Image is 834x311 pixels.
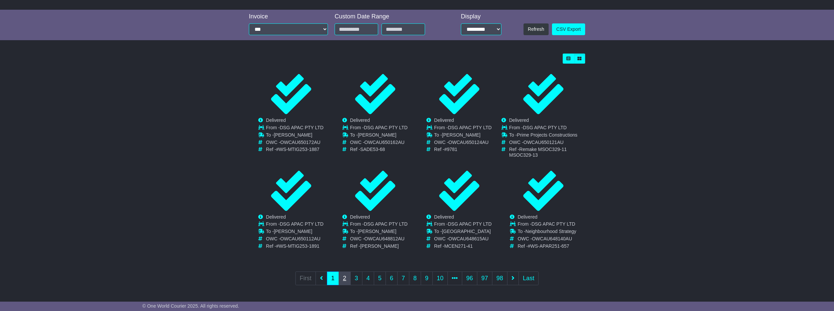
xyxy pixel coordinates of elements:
[434,118,454,123] span: Delivered
[358,132,396,138] span: [PERSON_NAME]
[409,271,421,285] a: 8
[374,271,386,285] a: 5
[360,243,399,249] span: [PERSON_NAME]
[517,221,576,229] td: From -
[350,236,408,243] td: OWC -
[350,125,408,132] td: From -
[350,271,362,285] a: 3
[518,271,539,285] a: Last
[362,271,374,285] a: 4
[327,271,339,285] a: 1
[397,271,409,285] a: 7
[532,236,572,241] span: OWCAU648140AU
[432,271,448,285] a: 10
[448,140,489,145] span: OWCAU650124AU
[364,221,408,227] span: DSG APAC PTY LTD
[434,125,492,132] td: From -
[448,236,489,241] span: OWCAU648615AU
[280,221,324,227] span: DSG APAC PTY LTD
[528,243,569,249] span: #WS-APAR251-657
[266,140,324,147] td: OWC -
[386,271,398,285] a: 6
[442,132,480,138] span: [PERSON_NAME]
[448,221,492,227] span: DSG APAC PTY LTD
[526,229,576,234] span: Neighbourhood Strategy
[350,214,370,220] span: Delivered
[276,243,319,249] span: #WS-MTIG253-1891
[434,236,492,243] td: OWC -
[350,229,408,236] td: To -
[532,221,575,227] span: DSG APAC PTY LTD
[434,214,454,220] span: Delivered
[364,236,405,241] span: OWCAU648812AU
[477,271,492,285] a: 97
[492,271,507,285] a: 98
[266,147,324,152] td: Ref -
[266,118,286,123] span: Delivered
[350,140,408,147] td: OWC -
[266,243,324,249] td: Ref -
[462,271,477,285] a: 96
[509,147,567,158] span: Remake MSOC329-11 MSOC329-13
[266,214,286,220] span: Delivered
[434,243,492,249] td: Ref -
[280,140,321,145] span: OWCAU650172AU
[517,214,537,220] span: Delivered
[461,13,501,20] div: Display
[266,125,324,132] td: From -
[434,147,492,152] td: Ref -
[266,132,324,140] td: To -
[266,229,324,236] td: To -
[444,147,457,152] span: #9781
[350,243,408,249] td: Ref -
[509,140,585,147] td: OWC -
[434,221,492,229] td: From -
[509,118,529,123] span: Delivered
[524,23,549,35] button: Refresh
[274,229,312,234] span: [PERSON_NAME]
[350,118,370,123] span: Delivered
[276,147,319,152] span: #WS-MTIG253-1887
[517,236,576,243] td: OWC -
[517,243,576,249] td: Ref -
[517,132,577,138] span: Prime Projects Constructions
[266,221,324,229] td: From -
[350,221,408,229] td: From -
[360,147,385,152] span: SADE53-68
[339,271,351,285] a: 2
[444,243,473,249] span: MCEN271-41
[350,147,408,152] td: Ref -
[142,303,239,309] span: © One World Courier 2025. All rights reserved.
[358,229,396,234] span: [PERSON_NAME]
[274,132,312,138] span: [PERSON_NAME]
[249,13,328,20] div: Invoice
[280,236,321,241] span: OWCAU650112AU
[442,229,491,234] span: [GEOGRAPHIC_DATA]
[509,125,585,132] td: From -
[523,125,567,130] span: DSG APAC PTY LTD
[350,132,408,140] td: To -
[509,132,585,140] td: To -
[524,140,564,145] span: OWCAU650121AU
[280,125,324,130] span: DSG APAC PTY LTD
[266,236,324,243] td: OWC -
[434,229,492,236] td: To -
[364,140,405,145] span: OWCAU650162AU
[364,125,408,130] span: DSG APAC PTY LTD
[509,147,585,158] td: Ref -
[517,229,576,236] td: To -
[434,132,492,140] td: To -
[448,125,492,130] span: DSG APAC PTY LTD
[335,13,442,20] div: Custom Date Range
[434,140,492,147] td: OWC -
[552,23,585,35] a: CSV Export
[421,271,433,285] a: 9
